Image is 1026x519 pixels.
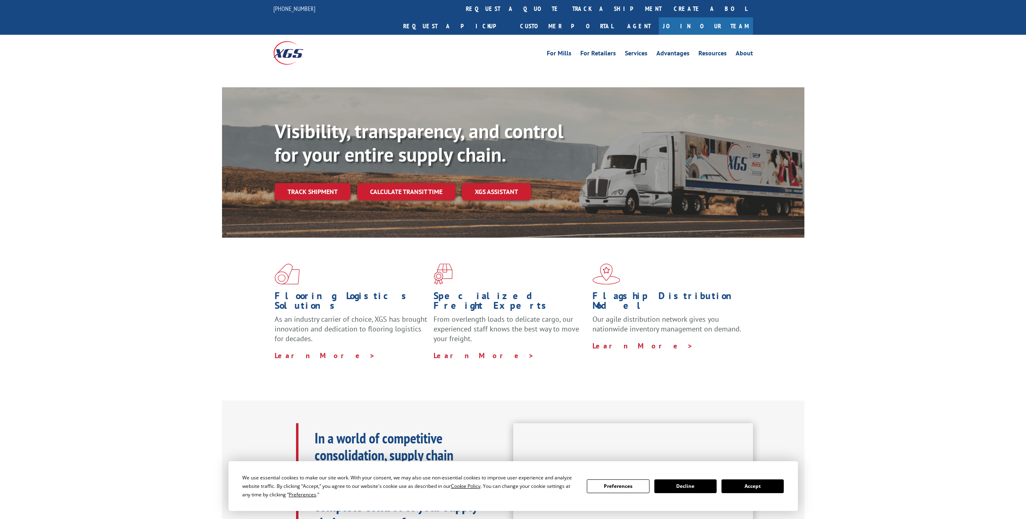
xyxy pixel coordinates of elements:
[736,50,753,59] a: About
[592,264,620,285] img: xgs-icon-flagship-distribution-model-red
[514,17,619,35] a: Customer Portal
[721,479,784,493] button: Accept
[275,314,427,343] span: As an industry carrier of choice, XGS has brought innovation and dedication to flooring logistics...
[698,50,727,59] a: Resources
[275,118,563,167] b: Visibility, transparency, and control for your entire supply chain.
[273,4,315,13] a: [PHONE_NUMBER]
[397,17,514,35] a: Request a pickup
[656,50,690,59] a: Advantages
[592,341,693,350] a: Learn More >
[592,291,745,314] h1: Flagship Distribution Model
[625,50,647,59] a: Services
[619,17,659,35] a: Agent
[434,291,586,314] h1: Specialized Freight Experts
[289,491,316,498] span: Preferences
[228,461,798,511] div: Cookie Consent Prompt
[434,314,586,350] p: From overlength loads to delicate cargo, our experienced staff knows the best way to move your fr...
[462,183,531,200] a: XGS ASSISTANT
[275,351,375,360] a: Learn More >
[587,479,649,493] button: Preferences
[275,264,300,285] img: xgs-icon-total-supply-chain-intelligence-red
[659,17,753,35] a: Join Our Team
[654,479,717,493] button: Decline
[434,351,534,360] a: Learn More >
[434,264,453,285] img: xgs-icon-focused-on-flooring-red
[275,291,427,314] h1: Flooring Logistics Solutions
[275,183,351,200] a: Track shipment
[242,473,577,499] div: We use essential cookies to make our site work. With your consent, we may also use non-essential ...
[580,50,616,59] a: For Retailers
[547,50,571,59] a: For Mills
[357,183,455,200] a: Calculate transit time
[451,483,480,489] span: Cookie Policy
[592,314,741,333] span: Our agile distribution network gives you nationwide inventory management on demand.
